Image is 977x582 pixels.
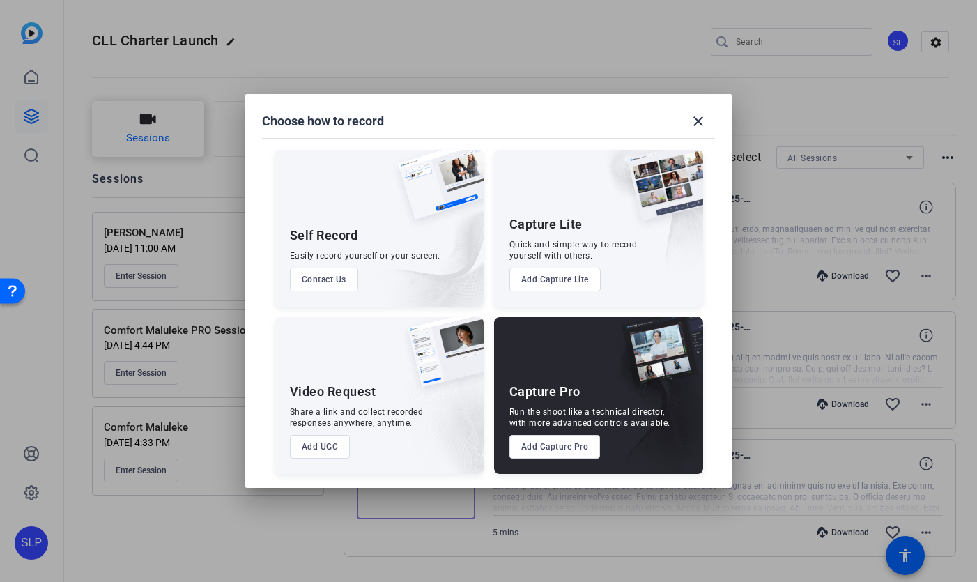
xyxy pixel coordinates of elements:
[290,383,376,400] div: Video Request
[262,113,384,130] h1: Choose how to record
[709,496,960,565] iframe: Drift Widget Chat Controller
[290,227,358,244] div: Self Record
[611,317,703,402] img: capture-pro.png
[290,268,358,291] button: Contact Us
[509,435,601,459] button: Add Capture Pro
[509,268,601,291] button: Add Capture Lite
[617,150,703,235] img: capture-lite.png
[403,360,484,474] img: embarkstudio-ugc-content.png
[397,317,484,401] img: ugc-content.png
[290,435,351,459] button: Add UGC
[600,335,703,474] img: embarkstudio-capture-pro.png
[290,250,440,261] div: Easily record yourself or your screen.
[509,406,670,429] div: Run the shoot like a technical director, with more advanced controls available.
[387,150,484,233] img: self-record.png
[578,150,703,289] img: embarkstudio-capture-lite.png
[290,406,424,429] div: Share a link and collect recorded responses anywhere, anytime.
[690,113,707,130] mat-icon: close
[362,180,484,307] img: embarkstudio-self-record.png
[509,383,580,400] div: Capture Pro
[509,216,583,233] div: Capture Lite
[509,239,638,261] div: Quick and simple way to record yourself with others.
